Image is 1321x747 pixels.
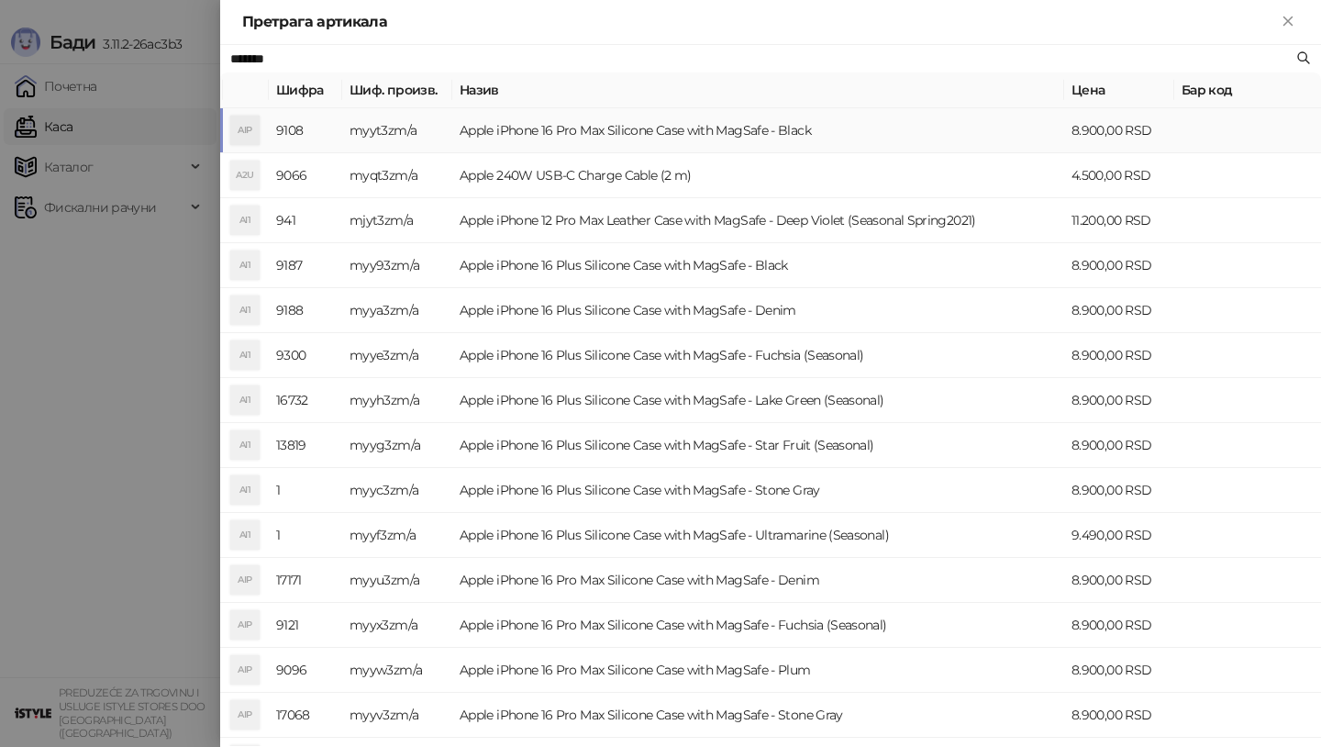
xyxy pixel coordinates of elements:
td: 8.900,00 RSD [1064,333,1174,378]
div: AI1 [230,206,260,235]
div: A2U [230,161,260,190]
td: 9300 [269,333,342,378]
td: 9096 [269,648,342,693]
td: 4.500,00 RSD [1064,153,1174,198]
td: myya3zm/a [342,288,452,333]
td: Apple iPhone 12 Pro Max Leather Case with MagSafe - Deep Violet (Seasonal Spring2021) [452,198,1064,243]
td: myy93zm/a [342,243,452,288]
td: myyf3zm/a [342,513,452,558]
td: 8.900,00 RSD [1064,423,1174,468]
td: 9188 [269,288,342,333]
td: 9187 [269,243,342,288]
td: Apple iPhone 16 Pro Max Silicone Case with MagSafe - Denim [452,558,1064,603]
td: 8.900,00 RSD [1064,648,1174,693]
td: 9.490,00 RSD [1064,513,1174,558]
td: Apple iPhone 16 Plus Silicone Case with MagSafe - Fuchsia (Seasonal) [452,333,1064,378]
th: Цена [1064,72,1174,108]
td: 1 [269,468,342,513]
td: 1 [269,513,342,558]
div: AIP [230,700,260,730]
td: Apple iPhone 16 Pro Max Silicone Case with MagSafe - Stone Gray [452,693,1064,738]
td: 8.900,00 RSD [1064,108,1174,153]
td: Apple iPhone 16 Pro Max Silicone Case with MagSafe - Plum [452,648,1064,693]
div: AI1 [230,295,260,325]
td: Apple iPhone 16 Plus Silicone Case with MagSafe - Lake Green (Seasonal) [452,378,1064,423]
td: Apple iPhone 16 Plus Silicone Case with MagSafe - Ultramarine (Seasonal) [452,513,1064,558]
div: AIP [230,116,260,145]
td: 11.200,00 RSD [1064,198,1174,243]
div: AIP [230,610,260,640]
div: AI1 [230,385,260,415]
td: 8.900,00 RSD [1064,378,1174,423]
th: Шифра [269,72,342,108]
td: Apple iPhone 16 Plus Silicone Case with MagSafe - Stone Gray [452,468,1064,513]
div: AIP [230,655,260,685]
td: myyt3zm/a [342,108,452,153]
td: Apple iPhone 16 Pro Max Silicone Case with MagSafe - Fuchsia (Seasonal) [452,603,1064,648]
td: mjyt3zm/a [342,198,452,243]
td: 9066 [269,153,342,198]
div: AI1 [230,520,260,550]
div: AIP [230,565,260,595]
td: myyu3zm/a [342,558,452,603]
td: Apple iPhone 16 Plus Silicone Case with MagSafe - Star Fruit (Seasonal) [452,423,1064,468]
div: AI1 [230,475,260,505]
td: 9108 [269,108,342,153]
td: 8.900,00 RSD [1064,693,1174,738]
td: myqt3zm/a [342,153,452,198]
td: 8.900,00 RSD [1064,243,1174,288]
td: Apple iPhone 16 Plus Silicone Case with MagSafe - Denim [452,288,1064,333]
td: 9121 [269,603,342,648]
div: AI1 [230,430,260,460]
td: myyg3zm/a [342,423,452,468]
td: 941 [269,198,342,243]
td: 8.900,00 RSD [1064,603,1174,648]
td: 8.900,00 RSD [1064,468,1174,513]
th: Назив [452,72,1064,108]
div: AI1 [230,251,260,280]
td: 8.900,00 RSD [1064,558,1174,603]
td: myye3zm/a [342,333,452,378]
button: Close [1277,11,1299,33]
th: Бар код [1174,72,1321,108]
td: Apple iPhone 16 Pro Max Silicone Case with MagSafe - Black [452,108,1064,153]
td: myyc3zm/a [342,468,452,513]
td: 13819 [269,423,342,468]
td: Apple 240W USB-C Charge Cable (2 m) [452,153,1064,198]
td: myyw3zm/a [342,648,452,693]
td: 8.900,00 RSD [1064,288,1174,333]
td: 16732 [269,378,342,423]
td: myyv3zm/a [342,693,452,738]
td: Apple iPhone 16 Plus Silicone Case with MagSafe - Black [452,243,1064,288]
td: myyh3zm/a [342,378,452,423]
td: 17171 [269,558,342,603]
div: Претрага артикала [242,11,1277,33]
td: myyx3zm/a [342,603,452,648]
th: Шиф. произв. [342,72,452,108]
div: AI1 [230,340,260,370]
td: 17068 [269,693,342,738]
